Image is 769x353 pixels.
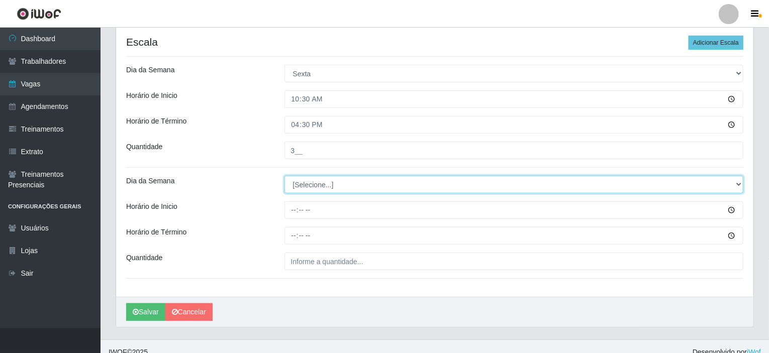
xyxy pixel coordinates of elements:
label: Dia da Semana [126,176,175,186]
label: Quantidade [126,253,162,263]
input: 00:00 [284,116,744,134]
img: CoreUI Logo [17,8,61,20]
h4: Escala [126,36,743,48]
input: 00:00 [284,227,744,245]
input: 00:00 [284,90,744,108]
input: Informe a quantidade... [284,253,744,270]
button: Salvar [126,303,165,321]
a: Cancelar [165,303,213,321]
button: Adicionar Escala [689,36,743,50]
label: Horário de Inicio [126,201,177,212]
input: 00:00 [284,201,744,219]
label: Horário de Término [126,116,186,127]
label: Dia da Semana [126,65,175,75]
label: Quantidade [126,142,162,152]
label: Horário de Inicio [126,90,177,101]
label: Horário de Término [126,227,186,238]
input: Informe a quantidade... [284,142,744,159]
